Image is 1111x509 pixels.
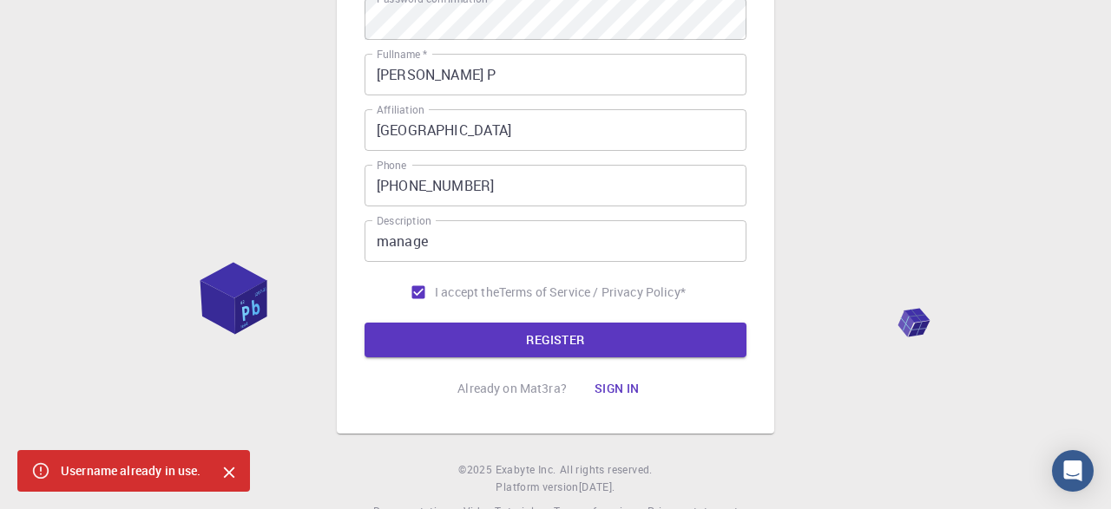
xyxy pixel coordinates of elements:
[365,323,746,357] button: REGISTER
[579,480,615,493] span: [DATE] .
[499,284,686,301] p: Terms of Service / Privacy Policy *
[458,461,495,479] span: © 2025
[377,102,424,117] label: Affiliation
[215,459,243,486] button: Close
[377,213,431,228] label: Description
[435,284,499,301] span: I accept the
[1052,450,1094,492] div: Open Intercom Messenger
[581,371,654,406] button: Sign in
[499,284,686,301] a: Terms of Service / Privacy Policy*
[377,158,406,173] label: Phone
[496,479,578,496] span: Platform version
[579,479,615,496] a: [DATE].
[496,461,556,479] a: Exabyte Inc.
[560,461,653,479] span: All rights reserved.
[377,47,427,62] label: Fullname
[457,380,567,397] p: Already on Mat3ra?
[61,455,201,486] div: Username already in use.
[496,462,556,476] span: Exabyte Inc.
